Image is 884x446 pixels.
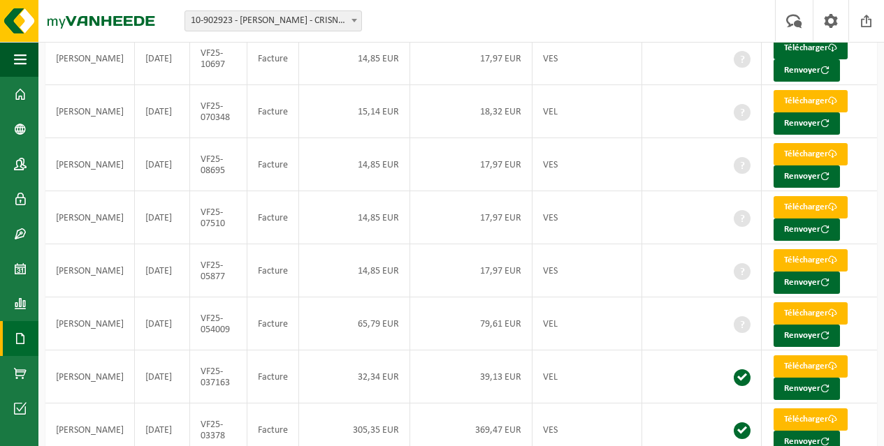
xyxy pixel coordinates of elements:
[532,350,642,403] td: VEL
[774,143,848,165] a: Télécharger
[247,244,299,297] td: Facture
[190,32,248,85] td: VF25-10697
[774,37,848,59] a: Télécharger
[190,350,248,403] td: VF25-037163
[247,350,299,403] td: Facture
[299,138,410,191] td: 14,85 EUR
[774,249,848,272] a: Télécharger
[135,350,190,403] td: [DATE]
[135,32,190,85] td: [DATE]
[299,32,410,85] td: 14,85 EUR
[774,325,840,347] button: Renvoyer
[532,297,642,350] td: VEL
[247,32,299,85] td: Facture
[135,138,190,191] td: [DATE]
[410,244,532,297] td: 17,97 EUR
[45,85,135,138] td: [PERSON_NAME]
[774,59,840,82] button: Renvoyer
[774,112,840,135] button: Renvoyer
[774,408,848,431] a: Télécharger
[247,191,299,244] td: Facture
[45,297,135,350] td: [PERSON_NAME]
[410,297,532,350] td: 79,61 EUR
[532,191,642,244] td: VES
[774,378,840,400] button: Renvoyer
[410,350,532,403] td: 39,13 EUR
[774,302,848,325] a: Télécharger
[247,85,299,138] td: Facture
[299,350,410,403] td: 32,34 EUR
[532,85,642,138] td: VEL
[135,85,190,138] td: [DATE]
[190,297,248,350] td: VF25-054009
[410,32,532,85] td: 17,97 EUR
[532,244,642,297] td: VES
[247,138,299,191] td: Facture
[135,297,190,350] td: [DATE]
[45,244,135,297] td: [PERSON_NAME]
[299,85,410,138] td: 15,14 EUR
[184,10,362,31] span: 10-902923 - FAIRON JULIEN - CRISNÉE
[410,138,532,191] td: 17,97 EUR
[45,191,135,244] td: [PERSON_NAME]
[774,165,840,188] button: Renvoyer
[190,244,248,297] td: VF25-05877
[190,85,248,138] td: VF25-070348
[532,32,642,85] td: VES
[299,191,410,244] td: 14,85 EUR
[45,350,135,403] td: [PERSON_NAME]
[774,90,848,112] a: Télécharger
[45,138,135,191] td: [PERSON_NAME]
[774,355,848,378] a: Télécharger
[190,138,248,191] td: VF25-08695
[299,297,410,350] td: 65,79 EUR
[185,11,361,31] span: 10-902923 - FAIRON JULIEN - CRISNÉE
[774,196,848,218] a: Télécharger
[410,85,532,138] td: 18,32 EUR
[45,32,135,85] td: [PERSON_NAME]
[299,244,410,297] td: 14,85 EUR
[774,218,840,241] button: Renvoyer
[410,191,532,244] td: 17,97 EUR
[247,297,299,350] td: Facture
[532,138,642,191] td: VES
[190,191,248,244] td: VF25-07510
[135,191,190,244] td: [DATE]
[135,244,190,297] td: [DATE]
[774,272,840,294] button: Renvoyer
